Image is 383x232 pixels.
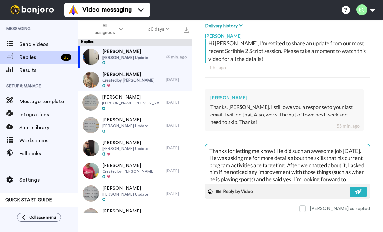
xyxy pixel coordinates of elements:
[210,103,358,126] div: Thanks, [PERSON_NAME]. I still owe you a response to your last email. I will do that. Also, we wi...
[19,137,78,144] span: Workspaces
[208,39,368,63] div: Hi [PERSON_NAME], I'm excited to share an update from our most recent Scribble 2 Script session. ...
[337,123,360,129] div: 55 min. ago
[182,24,191,34] button: Export all results that match these filters now.
[83,163,99,179] img: acbaa3c0-3e24-42d7-8424-e80d78eed008-thumb.jpg
[79,20,136,38] button: All assignees
[83,49,99,65] img: ce824d14-cdee-4a5a-9f48-c9a9a201fcf0-thumb.jpg
[102,101,163,106] span: [PERSON_NAME] [PERSON_NAME] Update
[166,54,189,60] div: 55 min. ago
[83,185,99,202] img: 342910a5-a574-44f0-ac7a-7295dc6d2d72-thumb.jpg
[19,150,78,157] span: Fallbacks
[5,206,14,211] span: 60%
[310,205,370,212] div: [PERSON_NAME] as replied
[78,46,192,68] a: [PERSON_NAME][PERSON_NAME] Update55 min. ago
[5,198,52,202] span: QUICK START GUIDE
[166,145,189,151] div: [DATE]
[19,124,78,131] span: Share library
[83,72,99,88] img: cc3f9b6e-e15f-4bd8-9aa4-9f599a2cbdb4-thumb.jpg
[166,123,189,128] div: [DATE]
[82,94,99,111] img: 10a91e1d-a95c-4dae-8f97-21adac2b23f8-thumb.jpg
[102,71,154,78] span: [PERSON_NAME]
[8,5,56,14] img: bj-logo-header-white.svg
[78,114,192,137] a: [PERSON_NAME][PERSON_NAME] Update[DATE]
[136,23,182,35] button: 30 days
[61,54,71,61] div: 35
[102,192,148,197] span: [PERSON_NAME] Update
[92,23,118,36] span: All assignees
[78,91,192,114] a: [PERSON_NAME][PERSON_NAME] [PERSON_NAME] Update[DATE]
[19,98,78,105] span: Message template
[17,213,61,222] button: Collapse menu
[102,185,148,192] span: [PERSON_NAME]
[210,94,358,101] div: [PERSON_NAME]
[82,5,132,14] span: Video messaging
[68,5,79,15] img: vm-color.svg
[102,78,154,83] span: Created by [PERSON_NAME]
[205,22,245,30] button: Delivery history
[78,68,192,91] a: [PERSON_NAME]Created by [PERSON_NAME][DATE]
[78,39,192,46] div: Replies
[184,27,189,33] img: export.svg
[102,94,163,101] span: [PERSON_NAME]
[102,48,148,55] span: [PERSON_NAME]
[102,117,148,123] span: [PERSON_NAME]
[78,159,192,182] a: [PERSON_NAME]Created by [PERSON_NAME][DATE]
[102,140,148,146] span: [PERSON_NAME]
[78,182,192,205] a: [PERSON_NAME][PERSON_NAME] Update[DATE]
[29,215,56,220] span: Collapse menu
[205,30,370,39] div: [PERSON_NAME]
[102,162,154,169] span: [PERSON_NAME]
[166,168,189,173] div: [DATE]
[19,176,78,184] span: Settings
[83,117,99,133] img: de129064-4d28-4a92-a549-2a2995800124-thumb.jpg
[102,208,148,214] span: [PERSON_NAME]
[102,123,148,129] span: [PERSON_NAME] Update
[215,187,255,197] button: Reply by Video
[19,53,58,61] span: Replies
[205,144,370,184] textarea: Thanks for letting me know! He did such an awesome job [DATE]. He was asking me for more details ...
[102,169,154,174] span: Created by [PERSON_NAME]
[166,100,189,105] div: [DATE]
[19,40,78,48] span: Send videos
[209,64,366,71] div: 1 hr. ago
[166,77,189,82] div: [DATE]
[78,137,192,159] a: [PERSON_NAME][PERSON_NAME] Update[DATE]
[78,205,192,228] a: [PERSON_NAME][PERSON_NAME] Update[DATE]
[83,140,99,156] img: 6fe3bc2b-b3b9-45d2-8c34-bbf83032de59-thumb.jpg
[19,66,78,74] span: Results
[166,191,189,196] div: [DATE]
[19,111,78,118] span: Integrations
[102,55,148,60] span: [PERSON_NAME] Update
[102,146,148,151] span: [PERSON_NAME] Update
[83,208,99,225] img: 9228eeb5-4cf8-4a75-b33b-83641acc0cdb-thumb.jpg
[355,189,362,194] img: send-white.svg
